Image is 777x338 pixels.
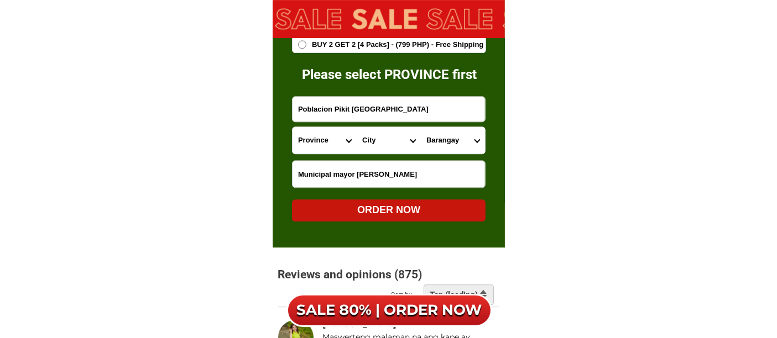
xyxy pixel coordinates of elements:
[278,268,432,282] h2: Reviews and opinions (875)
[293,97,485,122] input: Input address
[293,127,357,154] select: Select province
[286,301,492,320] h6: SALE 80% | ORDER NOW
[357,127,421,154] select: Select district
[430,290,481,300] h2: Top (leading)
[312,39,483,50] span: BUY 2 GET 2 [4 Packs] - (799 PHP) - Free Shipping
[293,161,485,187] input: Input LANDMARKOFLOCATION
[391,290,441,300] h2: Sort by:
[298,40,306,49] input: BUY 2 GET 2 [4 Packs] - (799 PHP) - Free Shipping
[421,127,485,154] select: Select commune
[292,203,486,218] div: ORDER NOW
